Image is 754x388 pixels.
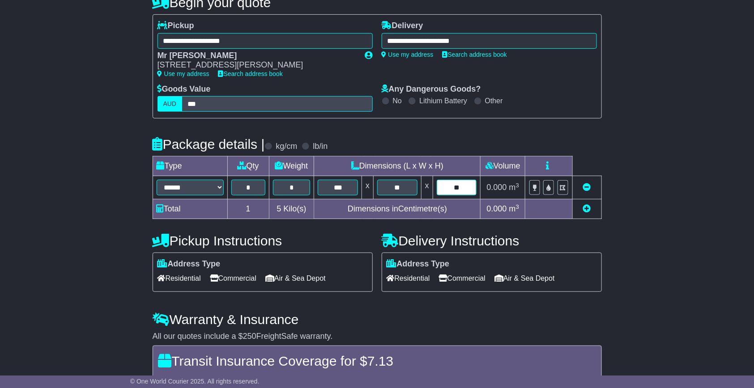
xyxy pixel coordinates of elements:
[314,199,481,219] td: Dimensions in Centimetre(s)
[158,259,221,269] label: Address Type
[583,183,591,192] a: Remove this item
[481,156,525,176] td: Volume
[265,271,326,285] span: Air & Sea Depot
[387,271,430,285] span: Residential
[243,332,256,341] span: 250
[509,204,520,213] span: m
[227,199,269,219] td: 1
[130,378,260,385] span: © One World Courier 2025. All rights reserved.
[362,176,374,199] td: x
[158,21,194,31] label: Pickup
[439,271,486,285] span: Commercial
[382,84,481,94] label: Any Dangerous Goods?
[494,271,555,285] span: Air & Sea Depot
[153,312,602,327] h4: Warranty & Insurance
[487,183,507,192] span: 0.000
[153,332,602,342] div: All our quotes include a $ FreightSafe warranty.
[218,70,283,77] a: Search address book
[210,271,256,285] span: Commercial
[314,156,481,176] td: Dimensions (L x W x H)
[382,21,423,31] label: Delivery
[367,354,393,368] span: 7.13
[158,51,356,61] div: Mr [PERSON_NAME]
[158,96,183,112] label: AUD
[158,271,201,285] span: Residential
[509,183,520,192] span: m
[153,156,227,176] td: Type
[269,156,314,176] td: Weight
[393,97,402,105] label: No
[387,259,450,269] label: Address Type
[153,137,265,152] h4: Package details |
[487,204,507,213] span: 0.000
[419,97,467,105] label: Lithium Battery
[158,70,209,77] a: Use my address
[153,233,373,248] h4: Pickup Instructions
[158,60,356,70] div: [STREET_ADDRESS][PERSON_NAME]
[158,354,596,368] h4: Transit Insurance Coverage for $
[421,176,433,199] td: x
[443,51,507,58] a: Search address book
[313,142,328,152] label: lb/in
[583,204,591,213] a: Add new item
[227,156,269,176] td: Qty
[158,84,211,94] label: Goods Value
[277,204,281,213] span: 5
[382,51,434,58] a: Use my address
[382,233,602,248] h4: Delivery Instructions
[276,142,297,152] label: kg/cm
[516,182,520,189] sup: 3
[516,203,520,210] sup: 3
[153,199,227,219] td: Total
[485,97,503,105] label: Other
[269,199,314,219] td: Kilo(s)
